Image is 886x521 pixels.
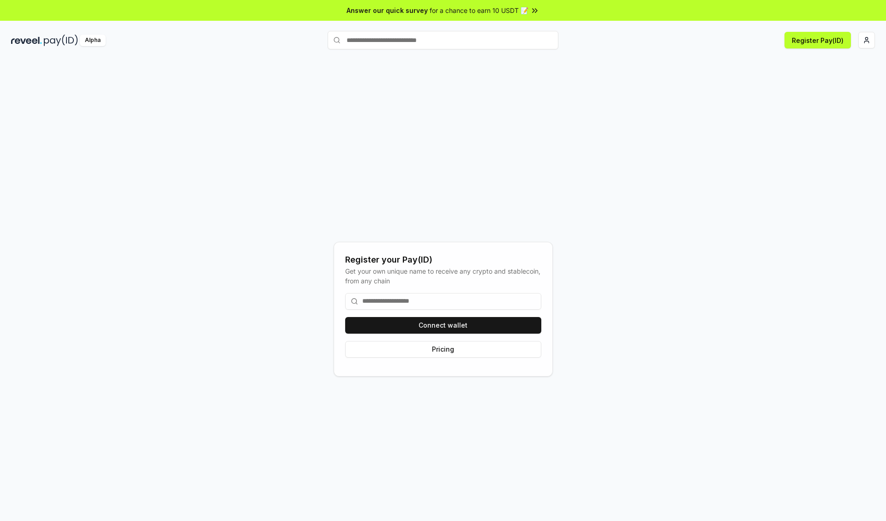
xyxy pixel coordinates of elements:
[430,6,528,15] span: for a chance to earn 10 USDT 📝
[11,35,42,46] img: reveel_dark
[784,32,851,48] button: Register Pay(ID)
[345,317,541,334] button: Connect wallet
[345,341,541,358] button: Pricing
[345,253,541,266] div: Register your Pay(ID)
[44,35,78,46] img: pay_id
[347,6,428,15] span: Answer our quick survey
[345,266,541,286] div: Get your own unique name to receive any crypto and stablecoin, from any chain
[80,35,106,46] div: Alpha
